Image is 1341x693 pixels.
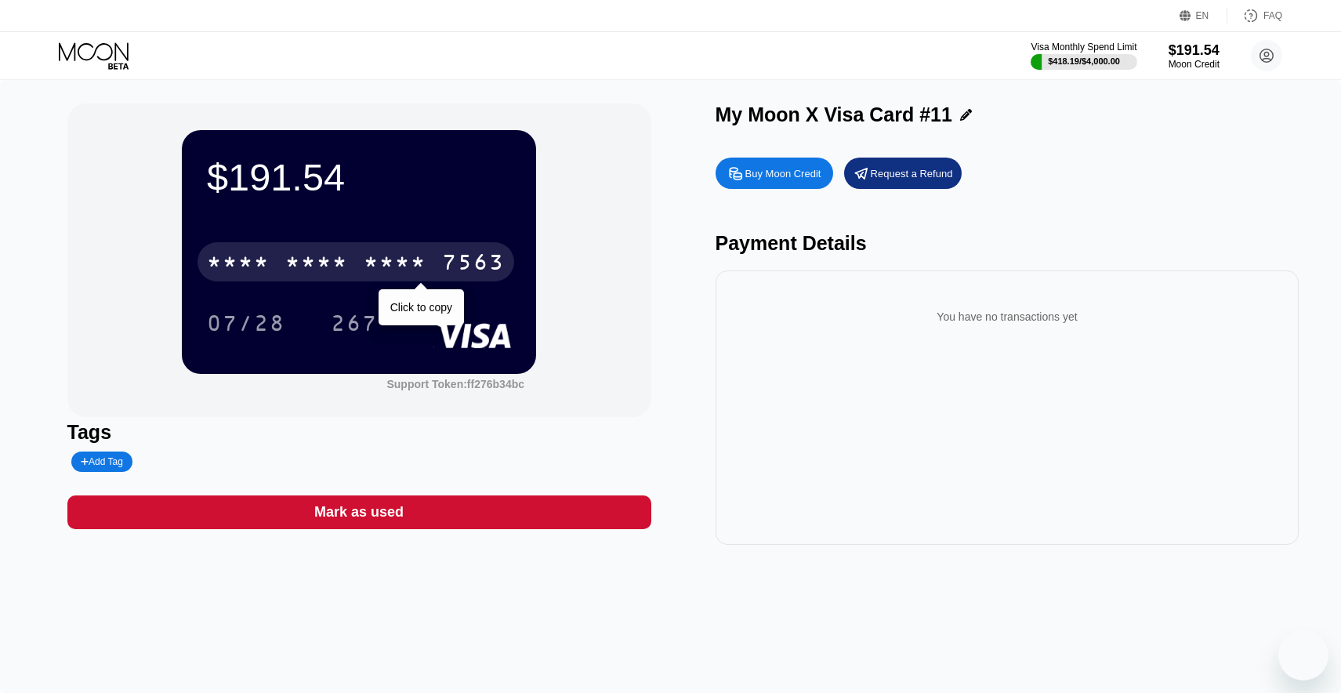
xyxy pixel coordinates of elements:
div: Add Tag [81,456,123,467]
div: Click to copy [390,301,452,314]
div: Payment Details [716,232,1299,255]
div: 07/28 [195,303,297,343]
div: EN [1196,10,1209,21]
iframe: Button to launch messaging window [1278,630,1328,680]
div: Request a Refund [844,158,962,189]
div: Add Tag [71,452,132,472]
div: Moon Credit [1169,59,1220,70]
div: EN [1180,8,1227,24]
div: Request a Refund [871,167,953,180]
div: Buy Moon Credit [716,158,833,189]
div: FAQ [1227,8,1282,24]
div: FAQ [1263,10,1282,21]
div: $191.54 [207,155,511,199]
div: Mark as used [67,495,651,529]
div: $418.19 / $4,000.00 [1048,56,1120,66]
div: Buy Moon Credit [745,167,821,180]
div: Support Token: ff276b34bc [386,378,524,390]
div: $191.54 [1169,42,1220,59]
div: Support Token:ff276b34bc [386,378,524,390]
div: $191.54Moon Credit [1169,42,1220,70]
div: 267 [319,303,390,343]
div: Visa Monthly Spend Limit [1031,42,1136,53]
div: 267 [331,313,378,338]
div: 07/28 [207,313,285,338]
div: Visa Monthly Spend Limit$418.19/$4,000.00 [1031,42,1136,70]
div: Mark as used [314,503,404,521]
div: Tags [67,421,651,444]
div: You have no transactions yet [728,295,1287,339]
div: 7563 [442,252,505,277]
div: My Moon X Visa Card #11 [716,103,952,126]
